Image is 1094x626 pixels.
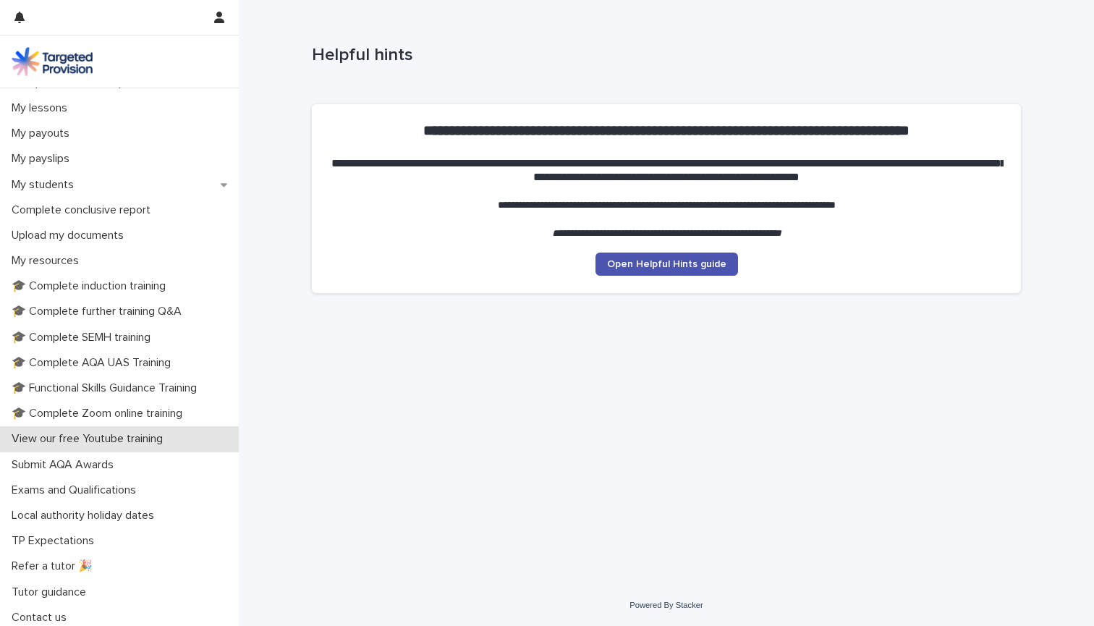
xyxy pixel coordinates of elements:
[595,253,738,276] a: Open Helpful Hints guide
[6,331,162,344] p: 🎓 Complete SEMH training
[6,534,106,548] p: TP Expectations
[6,203,162,217] p: Complete conclusive report
[6,381,208,395] p: 🎓 Functional Skills Guidance Training
[6,127,81,140] p: My payouts
[6,305,193,318] p: 🎓 Complete further training Q&A
[312,45,1015,66] p: Helpful hints
[6,356,182,370] p: 🎓 Complete AQA UAS Training
[6,458,125,472] p: Submit AQA Awards
[607,259,726,269] span: Open Helpful Hints guide
[6,432,174,446] p: View our free Youtube training
[6,559,104,573] p: Refer a tutor 🎉
[6,611,78,625] p: Contact us
[6,229,135,242] p: Upload my documents
[6,585,98,599] p: Tutor guidance
[6,152,81,166] p: My payslips
[6,178,85,192] p: My students
[6,407,194,420] p: 🎓 Complete Zoom online training
[12,47,93,76] img: M5nRWzHhSzIhMunXDL62
[6,279,177,293] p: 🎓 Complete induction training
[6,101,79,115] p: My lessons
[6,509,166,523] p: Local authority holiday dates
[6,483,148,497] p: Exams and Qualifications
[629,601,703,609] a: Powered By Stacker
[6,254,90,268] p: My resources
